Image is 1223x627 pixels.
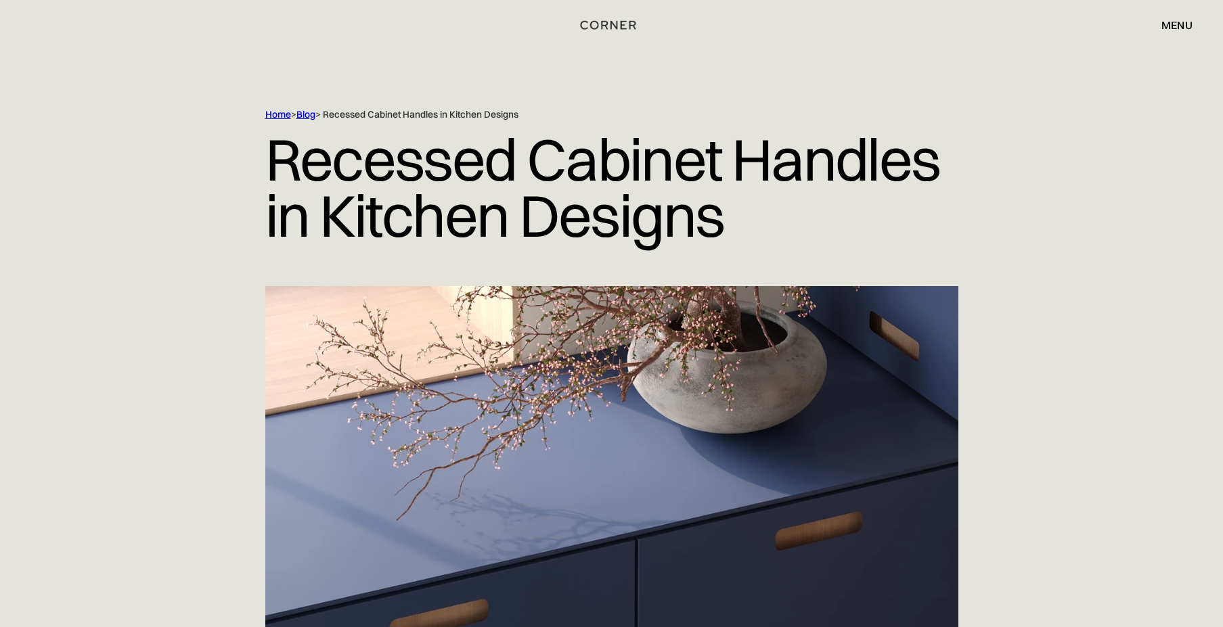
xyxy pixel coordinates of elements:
[265,121,958,254] h1: Recessed Cabinet Handles in Kitchen Designs
[265,108,291,120] a: Home
[564,16,659,34] a: home
[1148,14,1193,37] div: menu
[265,108,902,121] div: > > Recessed Cabinet Handles in Kitchen Designs
[1161,20,1193,30] div: menu
[296,108,315,120] a: Blog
